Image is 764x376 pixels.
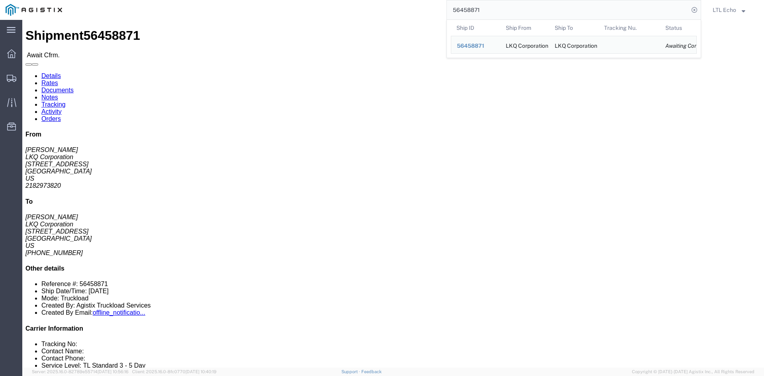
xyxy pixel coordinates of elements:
[660,20,697,36] th: Status
[665,42,691,50] div: Awaiting Confirmation
[713,6,736,14] span: LTL Echo
[500,20,550,36] th: Ship From
[457,42,495,50] div: 56458871
[97,369,129,374] span: [DATE] 10:56:16
[341,369,361,374] a: Support
[549,20,598,36] th: Ship To
[506,36,544,53] div: LKQ Corporation
[451,20,701,58] table: Search Results
[132,369,216,374] span: Client: 2025.16.0-8fc0770
[451,20,500,36] th: Ship ID
[361,369,382,374] a: Feedback
[632,368,754,375] span: Copyright © [DATE]-[DATE] Agistix Inc., All Rights Reserved
[457,43,484,49] span: 56458871
[22,20,764,368] iframe: FS Legacy Container
[185,369,216,374] span: [DATE] 10:40:19
[447,0,689,19] input: Search for shipment number, reference number
[6,4,62,16] img: logo
[598,20,660,36] th: Tracking Nu.
[555,36,593,53] div: LKQ Corporation
[712,5,753,15] button: LTL Echo
[32,369,129,374] span: Server: 2025.16.0-82789e55714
